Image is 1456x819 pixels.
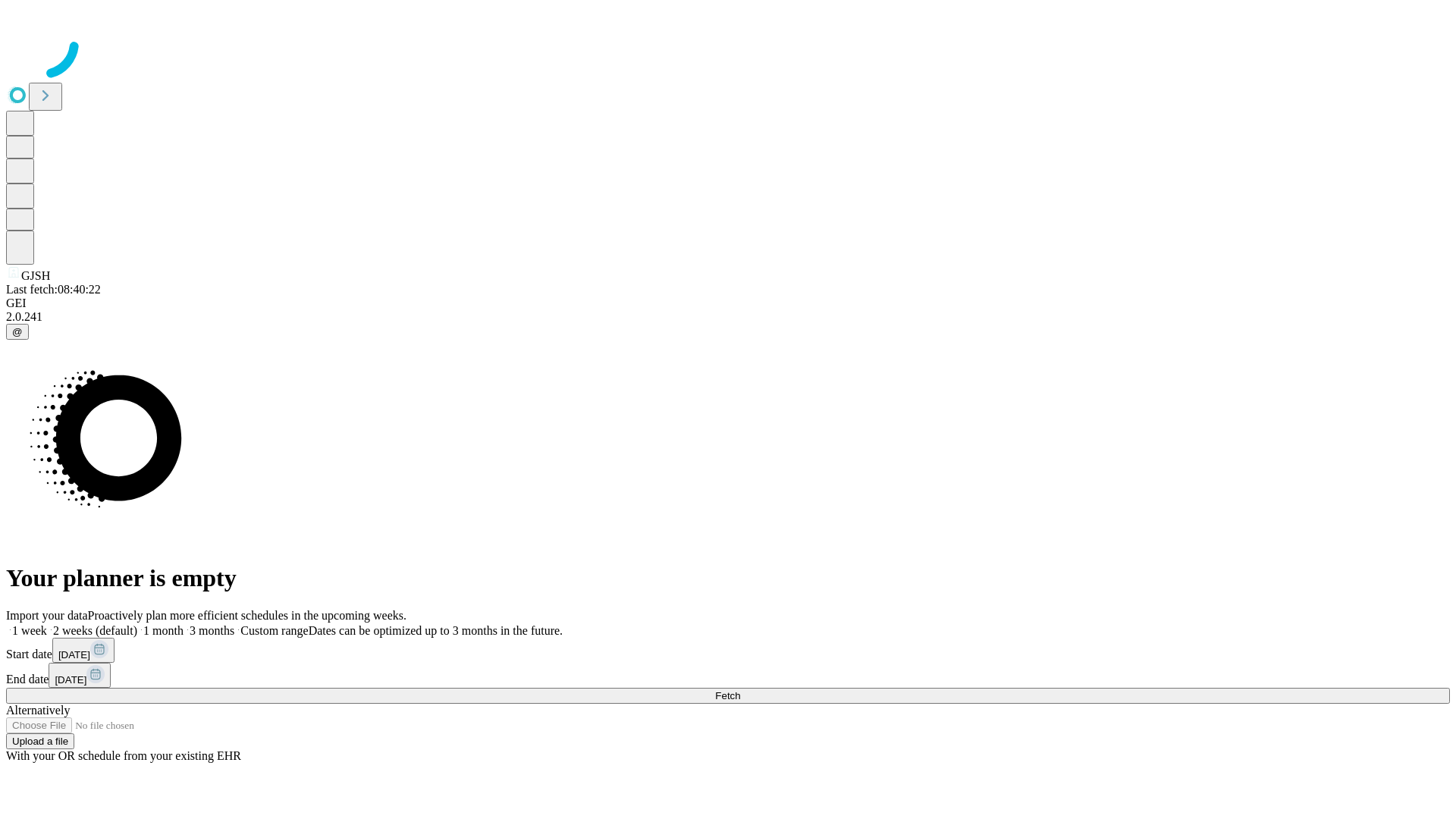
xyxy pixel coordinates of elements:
[715,690,740,701] span: Fetch
[6,733,74,749] button: Upload a file
[12,326,23,337] span: @
[6,324,29,340] button: @
[6,283,101,296] span: Last fetch: 08:40:22
[6,638,1450,663] div: Start date
[53,624,137,637] span: 2 weeks (default)
[6,688,1450,704] button: Fetch
[21,269,50,282] span: GJSH
[6,297,1450,310] div: GEI
[6,609,88,622] span: Import your data
[58,649,90,661] span: [DATE]
[143,624,184,637] span: 1 month
[6,704,70,717] span: Alternatively
[6,310,1450,324] div: 2.0.241
[6,663,1450,688] div: End date
[52,638,115,663] button: [DATE]
[190,624,234,637] span: 3 months
[6,564,1450,592] h1: Your planner is empty
[88,609,406,622] span: Proactively plan more efficient schedules in the upcoming weeks.
[49,663,111,688] button: [DATE]
[309,624,563,637] span: Dates can be optimized up to 3 months in the future.
[240,624,308,637] span: Custom range
[6,749,241,762] span: With your OR schedule from your existing EHR
[12,624,47,637] span: 1 week
[55,674,86,686] span: [DATE]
